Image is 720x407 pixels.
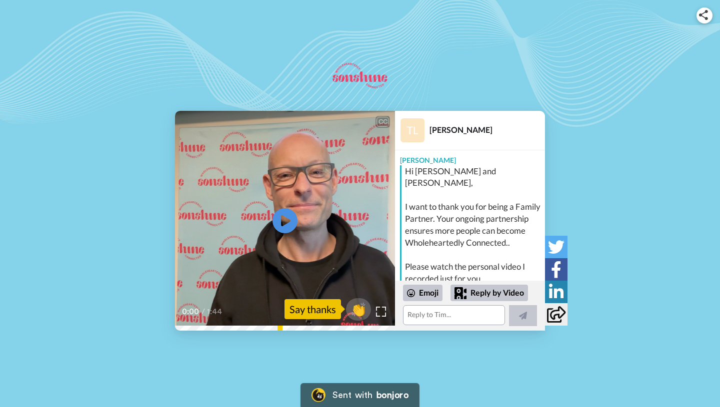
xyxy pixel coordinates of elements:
[284,299,341,319] div: Say thanks
[405,165,542,321] div: Hi [PERSON_NAME] and [PERSON_NAME], I want to thank you for being a Family Partner. Your ongoing ...
[454,287,466,299] div: Reply by Video
[376,307,386,317] img: Full screen
[346,298,371,321] button: 👏
[400,118,424,142] img: Profile Image
[376,117,389,127] div: CC
[395,150,545,165] div: [PERSON_NAME]
[201,306,205,318] span: /
[403,285,442,301] div: Emoji
[346,301,371,317] span: 👏
[699,10,708,20] img: ic_share.svg
[429,125,544,134] div: [PERSON_NAME]
[207,306,224,318] span: 1:44
[182,306,199,318] span: 0:00
[450,285,528,302] div: Reply by Video
[325,56,394,96] img: Sonshine logo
